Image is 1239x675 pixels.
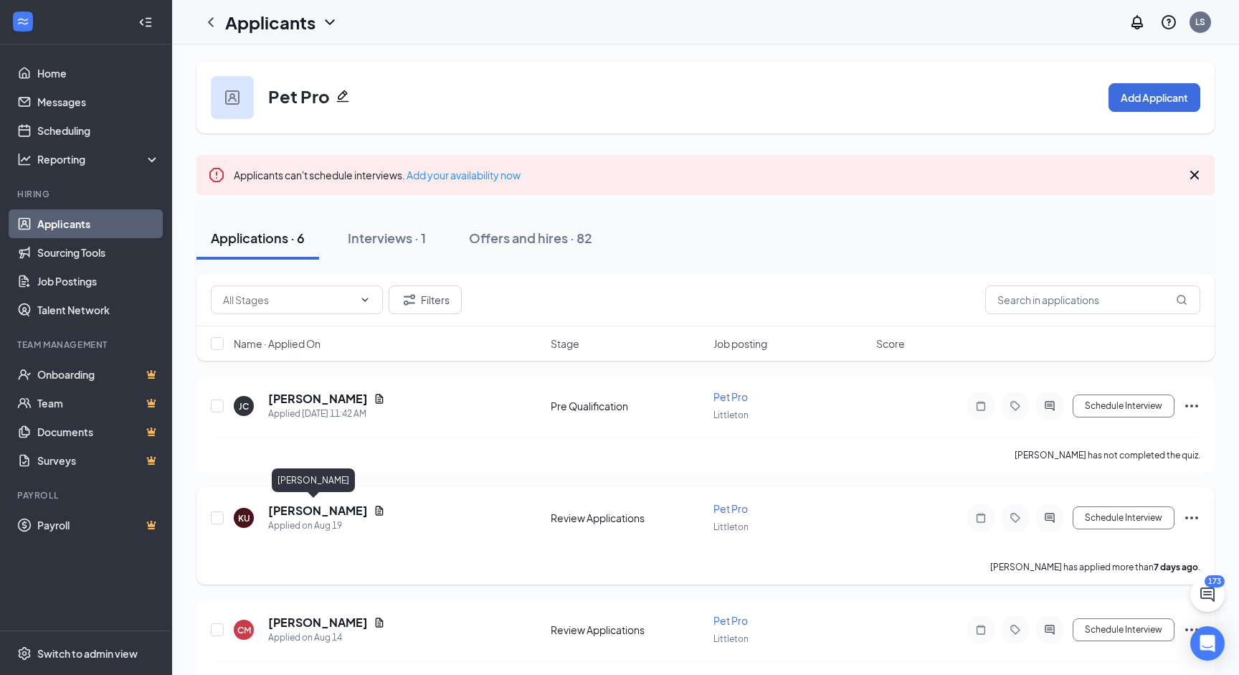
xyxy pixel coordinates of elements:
svg: Settings [17,646,32,661]
div: 173 [1205,575,1225,587]
svg: ChatActive [1199,586,1216,603]
svg: Document [374,393,385,405]
div: [PERSON_NAME] [272,468,355,492]
h5: [PERSON_NAME] [268,615,368,631]
svg: Ellipses [1183,397,1200,415]
svg: ChevronDown [359,294,371,306]
span: Pet Pro [713,390,748,403]
h5: [PERSON_NAME] [268,503,368,519]
svg: Note [972,624,989,636]
span: Stage [551,336,579,351]
span: Score [876,336,905,351]
img: user icon [225,90,239,105]
svg: ActiveChat [1041,512,1058,524]
svg: WorkstreamLogo [16,14,30,29]
div: JC [239,400,249,412]
div: Applied on Aug 19 [268,519,385,533]
a: OnboardingCrown [37,360,160,389]
a: TeamCrown [37,389,160,417]
span: Pet Pro [713,614,748,627]
button: Add Applicant [1109,83,1200,112]
svg: Ellipses [1183,509,1200,527]
div: KU [238,512,250,524]
a: SurveysCrown [37,446,160,475]
svg: Document [374,617,385,628]
span: Applicants can't schedule interviews. [234,169,521,181]
div: Pre Qualification [551,399,705,413]
input: Search in applications [985,285,1200,314]
div: Review Applications [551,511,705,525]
button: Schedule Interview [1073,506,1174,529]
svg: ChevronLeft [202,14,219,31]
div: Payroll [17,489,157,501]
span: Littleton [713,521,749,532]
div: Applications · 6 [211,229,305,247]
svg: Note [972,512,989,524]
span: Job posting [713,336,767,351]
svg: Cross [1186,166,1203,184]
svg: Error [208,166,225,184]
button: Schedule Interview [1073,395,1174,417]
button: Schedule Interview [1073,618,1174,641]
h5: [PERSON_NAME] [268,391,368,407]
div: Applied [DATE] 11:42 AM [268,407,385,421]
div: LS [1195,16,1205,28]
div: Switch to admin view [37,646,138,661]
b: 7 days ago [1154,562,1198,572]
h3: Pet Pro [268,84,330,108]
span: Pet Pro [713,502,748,515]
a: Applicants [37,209,160,238]
p: [PERSON_NAME] has applied more than . [990,561,1200,573]
a: DocumentsCrown [37,417,160,446]
div: Team Management [17,339,157,351]
svg: Pencil [336,89,350,103]
div: Applied on Aug 14 [268,631,385,645]
span: Littleton [713,633,749,644]
svg: Note [972,400,989,412]
h1: Applicants [225,10,315,34]
div: Hiring [17,188,157,200]
svg: Ellipses [1183,621,1200,638]
div: Review Applications [551,623,705,637]
span: Name · Applied On [234,336,321,351]
svg: QuestionInfo [1160,14,1177,31]
a: Add your availability now [407,169,521,181]
a: Messages [37,88,160,116]
a: PayrollCrown [37,511,160,539]
button: Filter Filters [389,285,462,314]
svg: Analysis [17,152,32,166]
div: Interviews · 1 [348,229,426,247]
svg: Notifications [1129,14,1146,31]
svg: Tag [1007,512,1024,524]
svg: Document [374,505,385,516]
div: Offers and hires · 82 [469,229,592,247]
svg: ChevronDown [321,14,338,31]
div: CM [237,624,251,636]
a: Home [37,59,160,88]
span: Littleton [713,410,749,420]
button: ChatActive [1190,577,1225,612]
div: Open Intercom Messenger [1190,626,1225,661]
a: Scheduling [37,116,160,145]
svg: Tag [1007,400,1024,412]
a: Talent Network [37,296,160,324]
input: All Stages [223,292,353,308]
p: [PERSON_NAME] has not completed the quiz. [1015,449,1200,461]
div: Reporting [37,152,161,166]
a: Sourcing Tools [37,238,160,267]
a: Job Postings [37,267,160,296]
svg: Tag [1007,624,1024,636]
svg: ActiveChat [1041,400,1058,412]
svg: Filter [401,291,418,308]
svg: Collapse [138,15,153,29]
svg: MagnifyingGlass [1176,294,1187,306]
svg: ActiveChat [1041,624,1058,636]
